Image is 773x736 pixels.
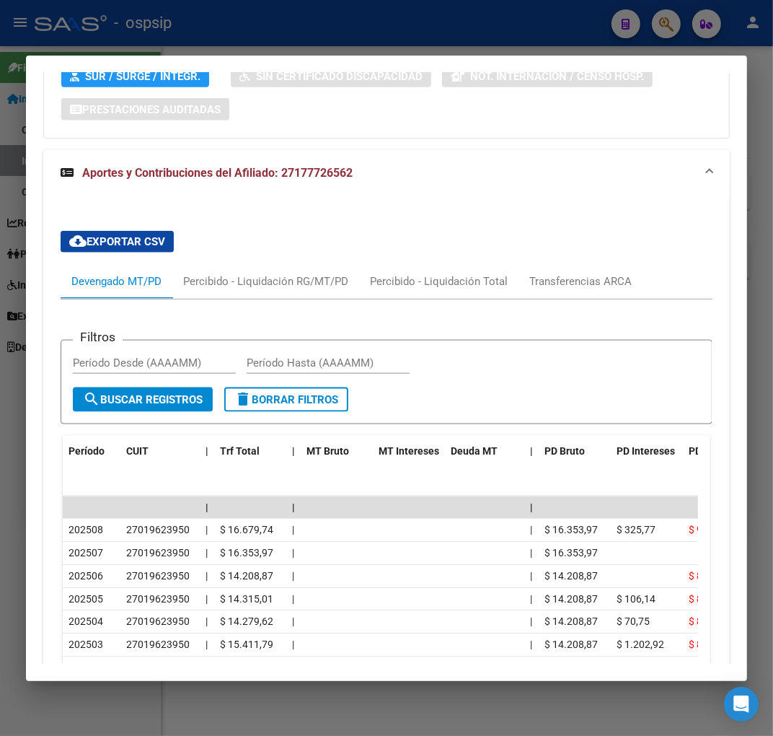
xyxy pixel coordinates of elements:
span: $ 1.202,92 [617,639,664,650]
span: | [292,547,294,558]
span: | [530,547,532,558]
span: 202506 [69,570,103,582]
span: $ 16.353,97 [220,547,273,558]
mat-icon: cloud_download [69,232,87,250]
span: Período [69,445,105,457]
datatable-header-cell: Deuda MT [445,436,524,467]
span: | [206,615,208,627]
span: Aportes y Contribuciones del Afiliado: 27177726562 [82,166,353,180]
mat-expansion-panel-header: Aportes y Contribuciones del Afiliado: 27177726562 [43,150,730,196]
span: $ 14.208,87 [220,570,273,582]
span: Prestaciones Auditadas [82,103,221,116]
span: 27019623950 [126,662,190,673]
span: | [206,524,208,535]
span: | [292,501,295,513]
span: | [292,524,294,535]
span: $ 14.208,87 [544,570,598,582]
button: Exportar CSV [61,231,174,253]
span: | [292,639,294,650]
span: 27019623950 [126,593,190,605]
span: 202507 [69,547,103,558]
span: Exportar CSV [69,235,165,248]
datatable-header-cell: CUIT [120,436,200,467]
span: $ 835,82 [689,639,728,650]
div: Transferencias ARCA [529,273,632,289]
span: CUIT [126,445,149,457]
span: Buscar Registros [83,393,203,406]
span: | [530,445,533,457]
span: PD Deuda [689,445,733,457]
span: | [530,639,532,650]
span: $ 16.473,19 [220,662,273,673]
span: 27019623950 [126,615,190,627]
button: SUR / SURGE / INTEGR. [61,65,209,87]
span: $ 835,82 [689,570,728,582]
span: | [530,501,533,513]
span: $ 2.264,32 [617,662,664,673]
mat-icon: delete [234,390,252,408]
span: | [292,662,294,673]
span: Not. Internacion / Censo Hosp. [470,70,644,83]
span: $ 16.679,74 [220,524,273,535]
datatable-header-cell: MT Intereses [373,436,445,467]
span: Deuda MT [451,445,498,457]
span: 202508 [69,524,103,535]
div: Open Intercom Messenger [724,687,759,722]
span: Sin Certificado Discapacidad [256,70,423,83]
span: MT Bruto [306,445,349,457]
span: $ 14.208,87 [544,593,598,605]
span: $ 14.208,87 [544,615,598,627]
span: 27019623950 [126,570,190,582]
datatable-header-cell: PD Intereses [611,436,683,467]
datatable-header-cell: PD Bruto [539,436,611,467]
span: | [530,570,532,582]
span: $ 16.353,97 [544,547,598,558]
div: Percibido - Liquidación Total [370,273,508,289]
span: | [206,547,208,558]
span: $ 835,82 [689,593,728,605]
span: | [206,445,208,457]
span: | [292,570,294,582]
span: | [206,570,208,582]
span: | [206,662,208,673]
span: $ 835,82 [689,662,728,673]
h3: Filtros [73,329,123,345]
div: Percibido - Liquidación RG/MT/PD [183,273,348,289]
span: 27019623950 [126,547,190,558]
span: 202505 [69,593,103,605]
span: $ 14.315,01 [220,593,273,605]
div: Devengado MT/PD [71,273,162,289]
span: $ 962,00 [689,524,728,535]
span: $ 14.208,87 [544,662,598,673]
span: | [292,593,294,605]
span: | [206,593,208,605]
datatable-header-cell: | [524,436,539,467]
datatable-header-cell: | [200,436,214,467]
datatable-header-cell: Período [63,436,120,467]
span: | [530,662,532,673]
button: Not. Internacion / Censo Hosp. [442,65,653,87]
span: | [530,593,532,605]
span: $ 325,77 [617,524,655,535]
span: | [530,615,532,627]
span: $ 16.353,97 [544,524,598,535]
button: Prestaciones Auditadas [61,98,229,121]
span: $ 835,82 [689,615,728,627]
button: Sin Certificado Discapacidad [231,65,431,87]
span: 202504 [69,615,103,627]
span: PD Bruto [544,445,585,457]
datatable-header-cell: MT Bruto [301,436,373,467]
span: SUR / SURGE / INTEGR. [85,70,200,83]
span: | [206,639,208,650]
span: Trf Total [220,445,260,457]
span: 202502 [69,662,103,673]
span: | [530,524,532,535]
span: $ 106,14 [617,593,655,605]
button: Buscar Registros [73,387,213,412]
button: Borrar Filtros [224,387,348,412]
span: 27019623950 [126,639,190,650]
span: | [206,501,208,513]
datatable-header-cell: PD Deuda [683,436,762,467]
span: | [292,615,294,627]
span: Borrar Filtros [234,393,338,406]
